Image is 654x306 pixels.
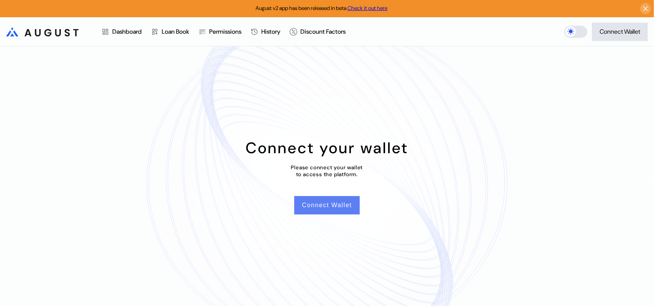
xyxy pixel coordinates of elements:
a: Discount Factors [285,18,350,46]
button: Connect Wallet [294,196,359,214]
a: Permissions [194,18,246,46]
div: History [261,28,280,36]
button: Connect Wallet [592,23,648,41]
div: Dashboard [112,28,142,36]
div: Please connect your wallet to access the platform. [291,164,363,178]
div: Loan Book [162,28,189,36]
div: Discount Factors [300,28,346,36]
div: Connect your wallet [246,138,408,158]
div: Connect Wallet [600,28,640,36]
div: Permissions [209,28,241,36]
span: August v2 app has been released in beta. [256,5,388,11]
a: Check it out here [348,5,388,11]
a: Dashboard [97,18,146,46]
a: Loan Book [146,18,194,46]
a: History [246,18,285,46]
